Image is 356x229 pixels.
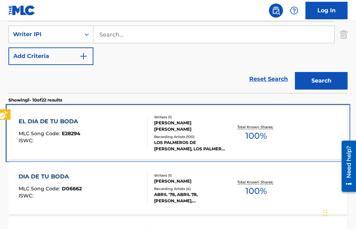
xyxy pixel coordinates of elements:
img: search [272,6,280,15]
img: 9d2ae6d4665cec9f34b9.svg [79,52,88,60]
div: LOS PALMEROS DE [PERSON_NAME], LOS PALMEROS DE SAN [PERSON_NAME], LOS PALMEROS DE [PERSON_NAME], ... [154,139,228,152]
span: ISWC : [19,137,35,144]
button: Add Criteria [8,47,93,65]
div: Recording Artists ( 4 ) [154,186,228,191]
div: Writers ( 1 ) [154,173,228,178]
div: Writer IPI [13,30,76,39]
iframe: Iframe | Resource Center [336,138,356,194]
p: Total Known Shares: [237,124,275,130]
iframe: Hubspot Iframe [321,195,356,229]
img: help [290,6,298,15]
button: Search [295,72,348,90]
span: MLC Song Code : [19,130,62,137]
a: Reset Search [246,71,291,87]
span: E28294 [62,130,80,137]
span: D06662 [62,185,82,192]
a: Log In [305,2,348,19]
div: Writers ( 1 ) [154,115,228,120]
img: Delete Criterion [340,26,348,43]
div: [PERSON_NAME] [PERSON_NAME] [154,120,228,132]
div: Recording Artists ( 100 ) [154,134,228,139]
div: Chat Widget [321,195,356,229]
span: MLC Song Code : [19,185,62,192]
p: Showing 1 - 10 of 22 results [8,97,62,103]
div: DIA DE TU BODA [19,172,82,181]
img: MLC Logo [8,5,35,15]
div: ABRIL '78, ABRIL 78, [PERSON_NAME], [PERSON_NAME] [154,191,228,204]
div: EL DIA DE TU BODA [19,117,81,126]
p: Total Known Shares: [237,179,275,185]
a: DIA DE TU BODAMLC Song Code:D06662ISWC:Writers (1)[PERSON_NAME]Recording Artists (4)ABRIL '78, AB... [8,162,348,215]
a: EL DIA DE TU BODAMLC Song Code:E28294ISWC:Writers (1)[PERSON_NAME] [PERSON_NAME]Recording Artists... [8,107,348,159]
div: [PERSON_NAME] [154,178,228,184]
span: ISWC : [19,192,35,199]
span: 100 % [245,130,267,142]
div: Drag [323,202,327,223]
span: 100 % [245,185,267,197]
input: Search... [93,26,334,43]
